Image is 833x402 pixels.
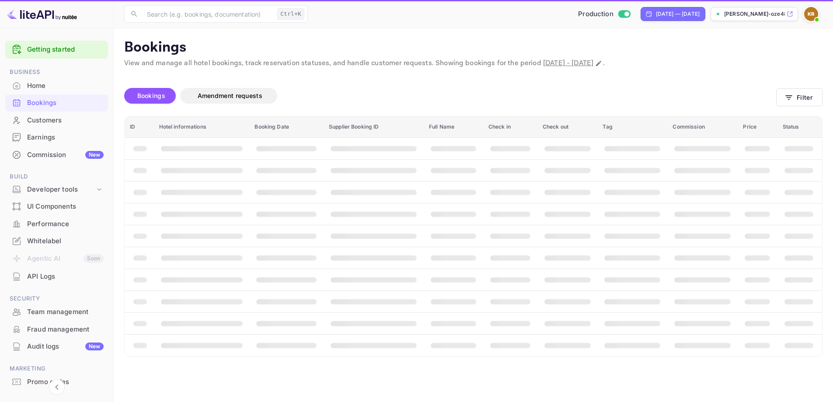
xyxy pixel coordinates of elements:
[594,59,603,68] button: Change date range
[125,116,154,138] th: ID
[49,379,65,395] button: Collapse navigation
[85,343,104,350] div: New
[5,129,108,146] div: Earnings
[27,202,104,212] div: UI Components
[575,9,634,19] div: Switch to Sandbox mode
[5,216,108,232] a: Performance
[5,147,108,163] a: CommissionNew
[656,10,700,18] div: [DATE] — [DATE]
[27,325,104,335] div: Fraud management
[249,116,324,138] th: Booking Date
[27,272,104,282] div: API Logs
[5,112,108,129] div: Customers
[424,116,483,138] th: Full Name
[5,304,108,320] a: Team management
[5,198,108,214] a: UI Components
[27,219,104,229] div: Performance
[5,129,108,145] a: Earnings
[5,321,108,338] div: Fraud management
[5,321,108,337] a: Fraud management
[85,151,104,159] div: New
[738,116,777,138] th: Price
[804,7,818,21] img: Kobus Roux
[27,45,104,55] a: Getting started
[27,115,104,126] div: Customers
[27,98,104,108] div: Bookings
[137,92,165,99] span: Bookings
[5,338,108,355] div: Audit logsNew
[5,198,108,215] div: UI Components
[27,185,95,195] div: Developer tools
[27,133,104,143] div: Earnings
[5,268,108,285] div: API Logs
[776,88,823,106] button: Filter
[124,58,823,69] p: View and manage all hotel bookings, track reservation statuses, and handle customer requests. Sho...
[5,364,108,374] span: Marketing
[724,10,785,18] p: [PERSON_NAME]-oze48.[PERSON_NAME]...
[125,116,822,356] table: booking table
[537,116,598,138] th: Check out
[5,112,108,128] a: Customers
[483,116,537,138] th: Check in
[777,116,822,138] th: Status
[124,88,776,104] div: account-settings tabs
[142,5,274,23] input: Search (e.g. bookings, documentation)
[198,92,262,99] span: Amendment requests
[27,81,104,91] div: Home
[5,216,108,233] div: Performance
[154,116,250,138] th: Hotel informations
[27,307,104,317] div: Team management
[5,374,108,390] a: Promo codes
[5,233,108,250] div: Whitelabel
[5,268,108,284] a: API Logs
[5,41,108,59] div: Getting started
[124,39,823,56] p: Bookings
[597,116,667,138] th: Tag
[5,233,108,249] a: Whitelabel
[5,294,108,304] span: Security
[7,7,77,21] img: LiteAPI logo
[27,377,104,387] div: Promo codes
[543,59,593,68] span: [DATE] - [DATE]
[5,94,108,111] a: Bookings
[5,338,108,354] a: Audit logsNew
[27,342,104,352] div: Audit logs
[5,172,108,182] span: Build
[277,8,304,20] div: Ctrl+K
[5,374,108,391] div: Promo codes
[578,9,613,19] span: Production
[5,67,108,77] span: Business
[5,182,108,197] div: Developer tools
[27,236,104,246] div: Whitelabel
[5,77,108,94] a: Home
[27,150,104,160] div: Commission
[667,116,738,138] th: Commission
[324,116,424,138] th: Supplier Booking ID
